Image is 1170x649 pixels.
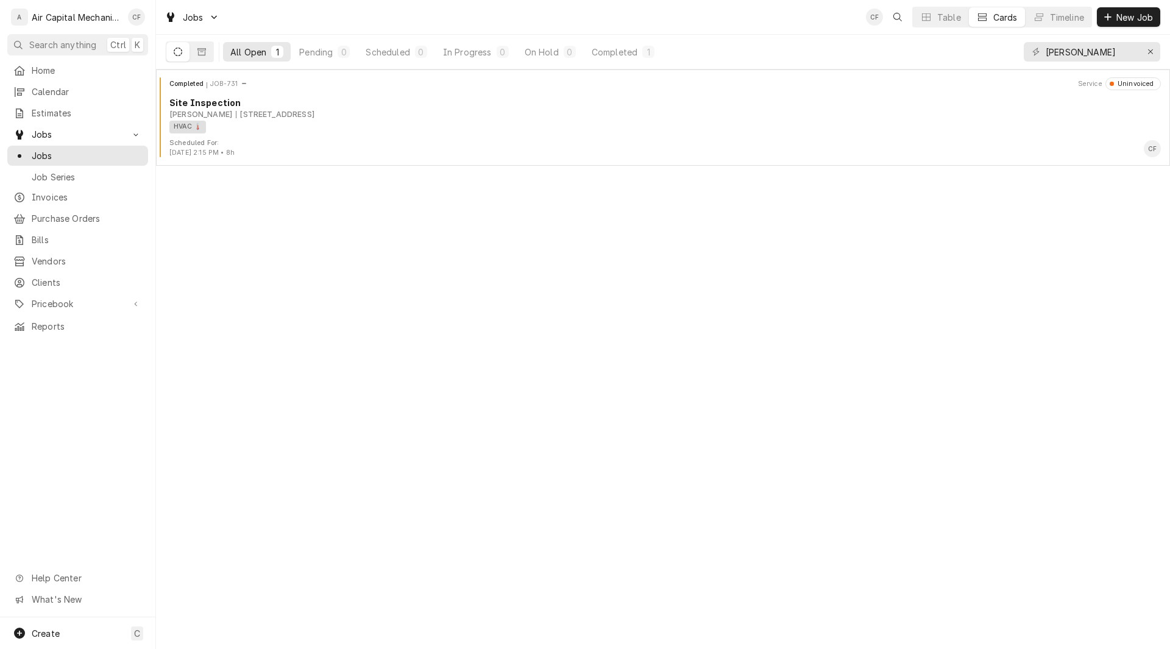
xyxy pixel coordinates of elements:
a: Go to Jobs [7,124,148,144]
span: [DATE] 2:15 PM • 8h [169,149,235,157]
div: Object Subtext [169,109,1161,120]
div: On Hold [525,46,559,59]
div: 1 [645,46,652,59]
div: Object Title [169,96,1161,109]
div: Object State [169,79,207,89]
div: 1 [274,46,281,59]
span: Estimates [32,107,142,119]
a: Home [7,60,148,80]
a: Estimates [7,103,148,123]
div: 0 [499,46,506,59]
a: Calendar [7,82,148,102]
div: Completed [592,46,637,59]
span: Vendors [32,255,142,268]
button: Open search [888,7,907,27]
div: Card Body [161,96,1165,133]
span: Create [32,628,60,639]
span: Jobs [32,149,142,162]
span: New Job [1114,11,1155,24]
span: What's New [32,593,141,606]
span: Purchase Orders [32,212,142,225]
button: New Job [1097,7,1160,27]
div: Uninvoiced [1114,79,1154,89]
span: Reports [32,320,142,333]
div: Card Footer Primary Content [1144,140,1161,157]
div: CF [866,9,883,26]
div: 0 [566,46,573,59]
input: Keyword search [1046,42,1137,62]
span: Jobs [183,11,204,24]
div: Charles Faure's Avatar [866,9,883,26]
span: Invoices [32,191,142,204]
a: Go to Pricebook [7,294,148,314]
span: C [134,627,140,640]
button: Search anythingCtrlK [7,34,148,55]
div: Object Tag List [169,121,1157,133]
span: Clients [32,276,142,289]
a: Go to Jobs [160,7,224,27]
div: Charles Faure's Avatar [1144,140,1161,157]
div: Object Extra Context Footer Label [169,138,235,148]
div: Timeline [1050,11,1084,24]
a: Reports [7,316,148,336]
div: Scheduled [366,46,409,59]
div: HVAC 🌡️ [169,121,206,133]
div: Card Header Secondary Content [1078,77,1161,90]
div: Pending [299,46,333,59]
div: 0 [340,46,347,59]
button: Erase input [1141,42,1160,62]
div: Card Footer [161,138,1165,158]
a: Go to What's New [7,589,148,609]
div: CF [1144,140,1161,157]
div: Card Header Primary Content [169,77,247,90]
div: Card Header [161,77,1165,90]
span: Ctrl [110,38,126,51]
div: In Progress [443,46,492,59]
span: Home [32,64,142,77]
div: Object Subtext Primary [169,109,232,120]
div: Object Status [1105,77,1161,90]
div: 0 [417,46,425,59]
div: Object Extra Context Header [1078,79,1102,89]
a: Jobs [7,146,148,166]
div: Object ID [210,79,238,89]
a: Go to Help Center [7,568,148,588]
div: Object Extra Context Footer Value [169,148,235,158]
div: Cards [993,11,1018,24]
a: Job Series [7,167,148,187]
a: Vendors [7,251,148,271]
span: Pricebook [32,297,124,310]
span: Help Center [32,572,141,584]
span: Search anything [29,38,96,51]
div: Charles Faure's Avatar [128,9,145,26]
span: K [135,38,140,51]
span: Bills [32,233,142,246]
span: Job Series [32,171,142,183]
span: Calendar [32,85,142,98]
div: Object Subtext Secondary [236,109,314,120]
div: Air Capital Mechanical [32,11,121,24]
a: Invoices [7,187,148,207]
a: Purchase Orders [7,208,148,229]
span: Jobs [32,128,124,141]
div: A [11,9,28,26]
div: Table [937,11,961,24]
div: Job Card: JOB-731 [156,69,1170,166]
div: Card Footer Extra Context [169,138,235,158]
div: All Open [230,46,266,59]
a: Bills [7,230,148,250]
div: CF [128,9,145,26]
a: Clients [7,272,148,293]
